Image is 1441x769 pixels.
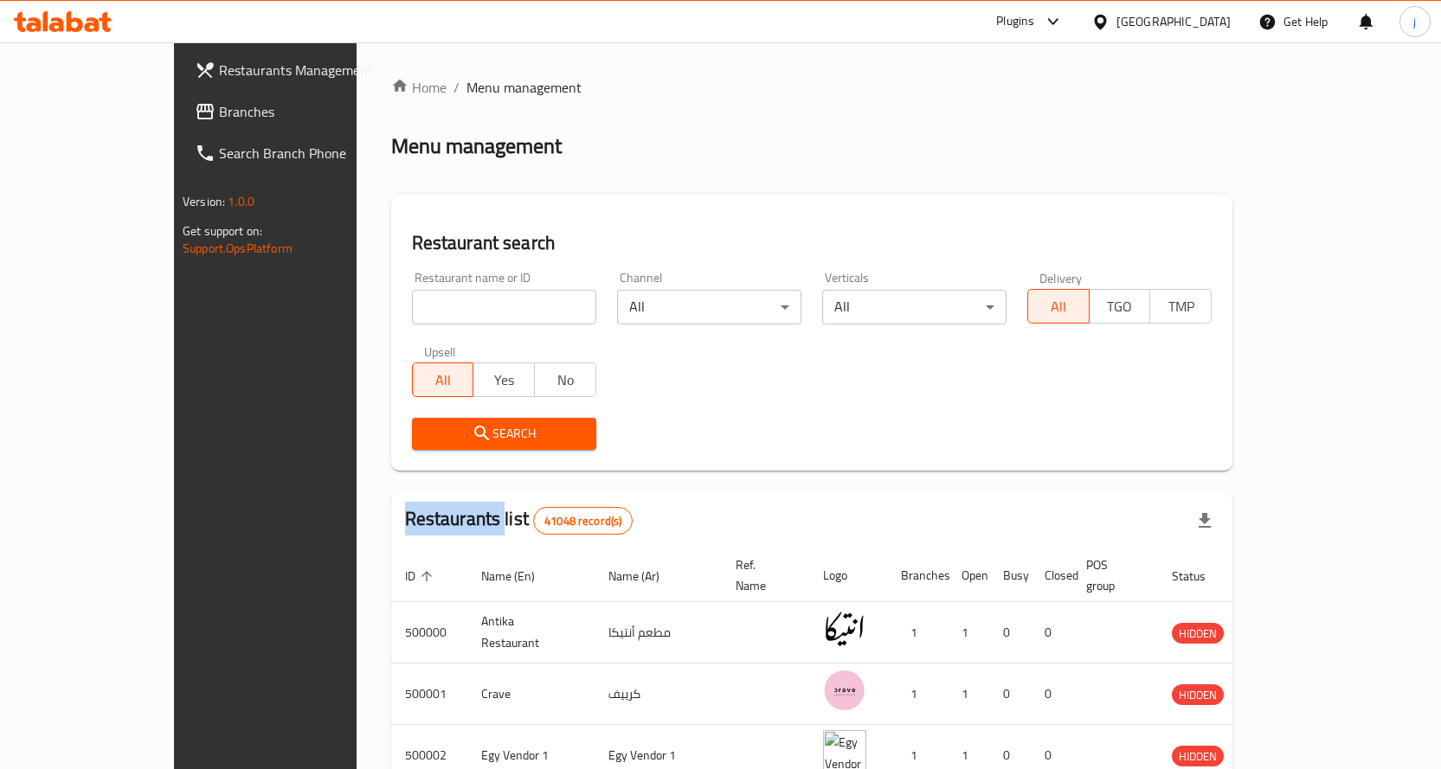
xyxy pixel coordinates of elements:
[1172,746,1224,766] div: HIDDEN
[1039,272,1083,284] label: Delivery
[533,507,633,535] div: Total records count
[181,91,415,132] a: Branches
[823,607,866,650] img: Antika Restaurant
[608,566,682,586] span: Name (Ar)
[1172,747,1224,766] span: HIDDEN
[595,663,722,725] td: كرييف
[1172,624,1224,644] span: HIDDEN
[473,362,535,397] button: Yes
[420,368,467,393] span: All
[183,220,262,242] span: Get support on:
[1089,289,1151,324] button: TGO
[426,423,582,445] span: Search
[481,566,557,586] span: Name (En)
[617,290,801,324] div: All
[887,663,948,725] td: 1
[1172,684,1224,705] div: HIDDEN
[989,602,1031,663] td: 0
[534,513,632,529] span: 41048 record(s)
[1172,685,1224,705] span: HIDDEN
[1172,566,1228,586] span: Status
[887,602,948,663] td: 1
[424,345,456,357] label: Upsell
[1027,289,1090,324] button: All
[467,602,595,663] td: Antika Restaurant
[1086,554,1137,596] span: POS group
[412,230,1212,256] h2: Restaurant search
[948,549,989,602] th: Open
[1184,500,1225,542] div: Export file
[595,602,722,663] td: مطعم أنتيكا
[1031,663,1072,725] td: 0
[809,549,887,602] th: Logo
[1031,602,1072,663] td: 0
[822,290,1007,324] div: All
[391,77,1232,98] nav: breadcrumb
[391,663,467,725] td: 500001
[405,506,634,535] h2: Restaurants list
[480,368,528,393] span: Yes
[996,11,1034,32] div: Plugins
[1116,12,1231,31] div: [GEOGRAPHIC_DATA]
[466,77,582,98] span: Menu management
[467,663,595,725] td: Crave
[228,190,254,213] span: 1.0.0
[948,663,989,725] td: 1
[391,132,562,160] h2: Menu management
[405,566,438,586] span: ID
[1035,294,1083,319] span: All
[1031,549,1072,602] th: Closed
[989,549,1031,602] th: Busy
[1097,294,1144,319] span: TGO
[181,49,415,91] a: Restaurants Management
[219,60,401,80] span: Restaurants Management
[183,237,293,260] a: Support.OpsPlatform
[948,602,989,663] td: 1
[181,132,415,174] a: Search Branch Phone
[454,77,460,98] li: /
[887,549,948,602] th: Branches
[1149,289,1212,324] button: TMP
[183,190,225,213] span: Version:
[534,362,596,397] button: No
[1157,294,1205,319] span: TMP
[391,77,447,98] a: Home
[219,143,401,163] span: Search Branch Phone
[823,669,866,712] img: Crave
[989,663,1031,725] td: 0
[391,602,467,663] td: 500000
[1413,12,1416,31] span: j
[412,418,596,450] button: Search
[542,368,589,393] span: No
[736,554,788,596] span: Ref. Name
[412,290,596,324] input: Search for restaurant name or ID..
[412,362,474,397] button: All
[219,101,401,122] span: Branches
[1172,623,1224,644] div: HIDDEN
